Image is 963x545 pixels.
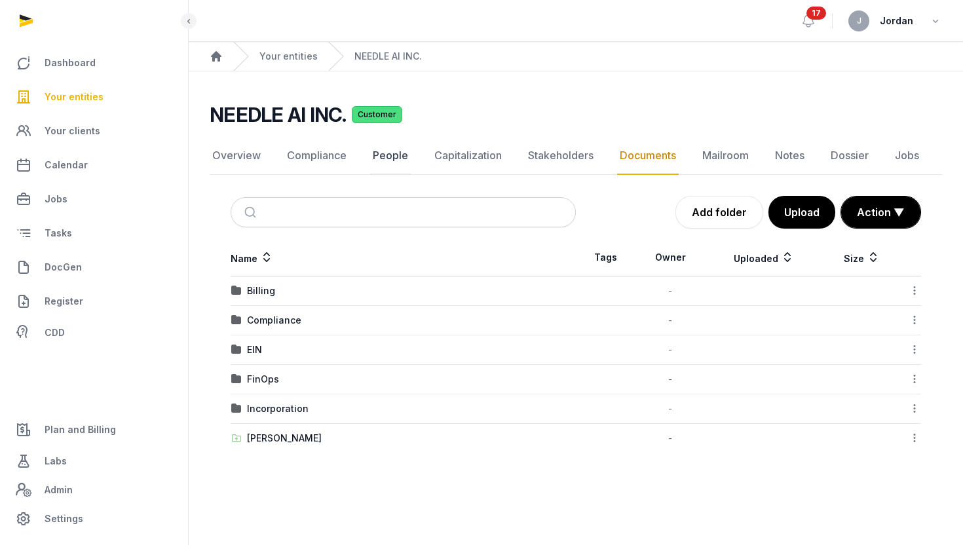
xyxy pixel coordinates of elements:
a: Stakeholders [525,137,596,175]
span: J [857,17,861,25]
span: Plan and Billing [45,422,116,438]
a: Your clients [10,115,178,147]
td: - [635,394,706,424]
img: folder.svg [231,404,242,414]
img: folder.svg [231,345,242,355]
span: Labs [45,453,67,469]
th: Owner [635,239,706,276]
td: - [635,276,706,306]
span: Jobs [45,191,67,207]
img: folder-upload.svg [231,433,242,443]
div: EIN [247,343,262,356]
td: - [635,424,706,453]
a: Add folder [675,196,763,229]
div: Incorporation [247,402,309,415]
a: Notes [772,137,807,175]
nav: Breadcrumb [189,42,963,71]
span: Dashboard [45,55,96,71]
span: DocGen [45,259,82,275]
span: Tasks [45,225,72,241]
a: Tasks [10,217,178,249]
td: - [635,306,706,335]
a: Your entities [259,50,318,63]
a: People [370,137,411,175]
td: - [635,335,706,365]
span: Settings [45,511,83,527]
img: folder.svg [231,374,242,385]
div: Compliance [247,314,301,327]
th: Name [231,239,576,276]
button: Action ▼ [841,197,920,228]
a: Your entities [10,81,178,113]
span: CDD [45,325,65,341]
a: Plan and Billing [10,414,178,445]
h2: NEEDLE AI INC. [210,103,347,126]
span: Customer [352,106,402,123]
div: FinOps [247,373,279,386]
button: Submit [236,198,267,227]
span: 17 [806,7,826,20]
div: [PERSON_NAME] [247,432,322,445]
img: folder.svg [231,315,242,326]
button: J [848,10,869,31]
a: Dossier [828,137,871,175]
span: Your entities [45,89,104,105]
th: Size [822,239,901,276]
img: folder.svg [231,286,242,296]
a: Jobs [892,137,922,175]
span: Calendar [45,157,88,173]
span: Jordan [880,13,913,29]
a: CDD [10,320,178,346]
div: Billing [247,284,275,297]
button: Upload [768,196,835,229]
th: Uploaded [706,239,822,276]
a: Admin [10,477,178,503]
a: DocGen [10,252,178,283]
a: Documents [617,137,679,175]
nav: Tabs [210,137,942,175]
a: Overview [210,137,263,175]
a: Settings [10,503,178,535]
span: Your clients [45,123,100,139]
a: Jobs [10,183,178,215]
td: - [635,365,706,394]
a: Compliance [284,137,349,175]
a: Register [10,286,178,317]
a: NEEDLE AI INC. [354,50,422,63]
span: Register [45,293,83,309]
a: Dashboard [10,47,178,79]
a: Calendar [10,149,178,181]
span: Admin [45,482,73,498]
a: Labs [10,445,178,477]
th: Tags [576,239,635,276]
a: Capitalization [432,137,504,175]
a: Mailroom [700,137,751,175]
